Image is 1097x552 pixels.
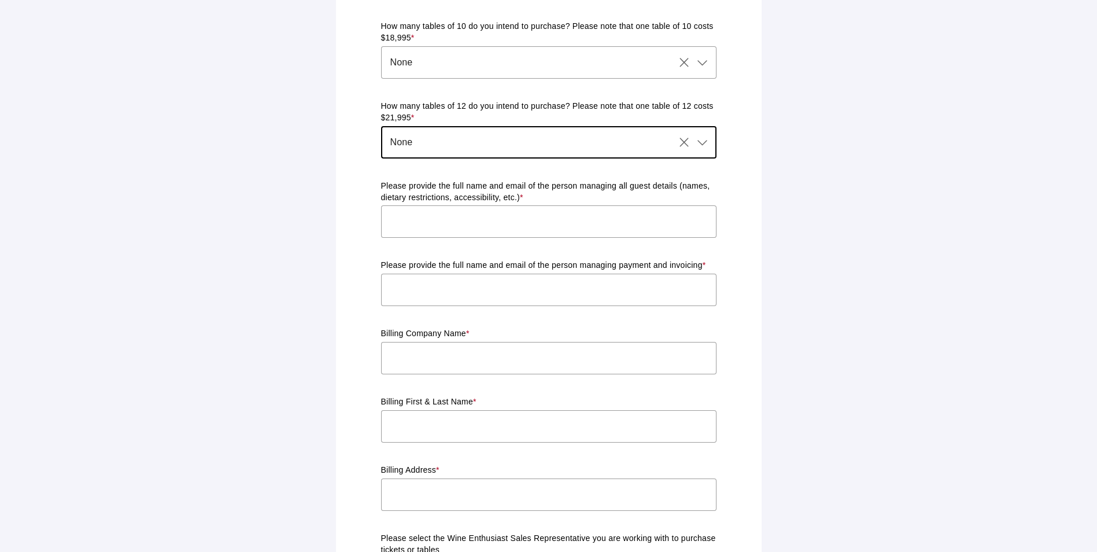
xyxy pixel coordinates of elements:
[381,181,716,204] p: Please provide the full name and email of the person managing all guest details (names, dietary r...
[381,21,716,44] p: How many tables of 10 do you intend to purchase? Please note that one table of 10 costs $18,995
[677,135,691,149] i: Clear
[390,135,413,149] span: None
[390,56,413,69] span: None
[381,260,716,271] p: Please provide the full name and email of the person managing payment and invoicing
[381,328,716,340] p: Billing Company Name
[677,56,691,69] i: Clear
[381,396,716,408] p: Billing First & Last Name
[381,465,716,476] p: Billing Address
[381,101,716,124] p: How many tables of 12 do you intend to purchase? Please note that one table of 12 costs $21,995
